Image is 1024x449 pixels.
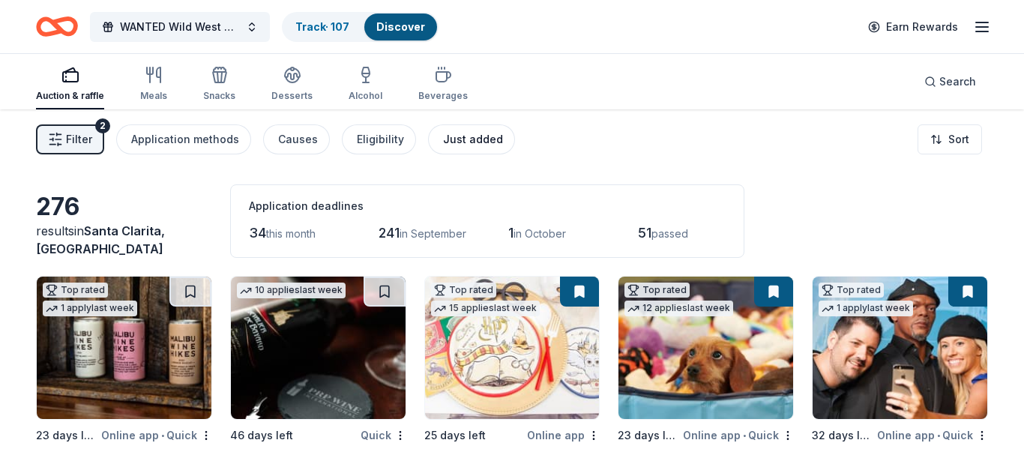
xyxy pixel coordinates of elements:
div: Online app Quick [101,426,212,445]
a: Home [36,9,78,44]
div: Online app Quick [683,426,794,445]
button: WANTED Wild West Gala to Support Dog Therapy at [GEOGRAPHIC_DATA] [GEOGRAPHIC_DATA] [90,12,270,42]
img: Image for Oriental Trading [425,277,600,419]
span: passed [651,227,688,240]
button: Beverages [418,60,468,109]
div: 276 [36,192,212,222]
div: 25 days left [424,427,486,445]
div: Just added [443,130,503,148]
span: Filter [66,130,92,148]
button: Sort [918,124,982,154]
button: Meals [140,60,167,109]
button: Alcohol [349,60,382,109]
div: 15 applies last week [431,301,540,316]
span: 241 [379,225,400,241]
button: Snacks [203,60,235,109]
div: 1 apply last week [43,301,137,316]
button: Desserts [271,60,313,109]
div: 32 days left [812,427,874,445]
div: 12 applies last week [624,301,733,316]
span: in October [513,227,566,240]
a: Earn Rewards [859,13,967,40]
span: in [36,223,165,256]
span: • [743,430,746,442]
div: Desserts [271,90,313,102]
div: Auction & raffle [36,90,104,102]
span: WANTED Wild West Gala to Support Dog Therapy at [GEOGRAPHIC_DATA] [GEOGRAPHIC_DATA] [120,18,240,36]
img: Image for Malibu Wine Hikes [37,277,211,419]
span: this month [266,227,316,240]
span: • [937,430,940,442]
button: Application methods [116,124,251,154]
div: Eligibility [357,130,404,148]
div: Top rated [624,283,690,298]
div: Top rated [431,283,496,298]
div: Online app Quick [877,426,988,445]
a: Discover [376,20,425,33]
span: Search [939,73,976,91]
button: Filter2 [36,124,104,154]
div: Top rated [43,283,108,298]
button: Track· 107Discover [282,12,439,42]
div: Alcohol [349,90,382,102]
div: Quick [361,426,406,445]
span: Sort [948,130,969,148]
div: 1 apply last week [819,301,913,316]
button: Causes [263,124,330,154]
div: 46 days left [230,427,293,445]
div: 2 [95,118,110,133]
div: 23 days left [618,427,680,445]
a: Track· 107 [295,20,349,33]
div: Snacks [203,90,235,102]
button: Search [912,67,988,97]
span: • [161,430,164,442]
img: Image for BarkBox [618,277,793,419]
div: Causes [278,130,318,148]
span: 51 [638,225,651,241]
div: 10 applies last week [237,283,346,298]
img: Image for Hollywood Wax Museum (Hollywood) [813,277,987,419]
button: Auction & raffle [36,60,104,109]
div: results [36,222,212,258]
div: Top rated [819,283,884,298]
span: 34 [249,225,266,241]
span: in September [400,227,466,240]
img: Image for PRP Wine International [231,277,406,419]
div: Application deadlines [249,197,726,215]
div: Meals [140,90,167,102]
span: Santa Clarita, [GEOGRAPHIC_DATA] [36,223,165,256]
div: 23 days left [36,427,98,445]
button: Just added [428,124,515,154]
div: Online app [527,426,600,445]
button: Eligibility [342,124,416,154]
div: Application methods [131,130,239,148]
div: Beverages [418,90,468,102]
span: 1 [508,225,513,241]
